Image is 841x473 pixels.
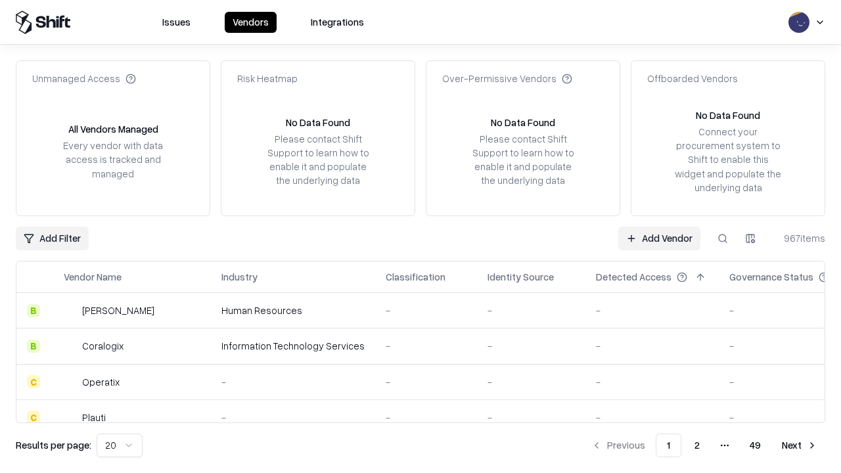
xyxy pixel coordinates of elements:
a: Add Vendor [618,227,700,250]
div: No Data Found [696,108,760,122]
div: Plauti [82,411,106,424]
button: 49 [739,434,771,457]
div: B [27,304,40,317]
div: - [386,411,466,424]
button: 1 [656,434,681,457]
div: Connect your procurement system to Shift to enable this widget and populate the underlying data [673,125,783,194]
div: [PERSON_NAME] [82,304,154,317]
div: - [596,411,708,424]
div: Identity Source [488,270,554,284]
div: - [221,375,365,389]
div: Over-Permissive Vendors [442,72,572,85]
div: Industry [221,270,258,284]
div: C [27,375,40,388]
div: Every vendor with data access is tracked and managed [58,139,168,180]
div: Human Resources [221,304,365,317]
div: Please contact Shift Support to learn how to enable it and populate the underlying data [468,132,578,188]
button: Next [774,434,825,457]
img: Deel [64,304,77,317]
div: - [596,304,708,317]
img: Coralogix [64,340,77,353]
div: Governance Status [729,270,813,284]
div: - [488,411,575,424]
button: Integrations [303,12,372,33]
div: Detected Access [596,270,671,284]
div: - [386,375,466,389]
div: Risk Heatmap [237,72,298,85]
div: Operatix [82,375,120,389]
div: No Data Found [286,116,350,129]
button: Add Filter [16,227,89,250]
div: Information Technology Services [221,339,365,353]
div: Offboarded Vendors [647,72,738,85]
div: - [488,339,575,353]
img: Operatix [64,375,77,388]
div: Coralogix [82,339,124,353]
div: - [386,304,466,317]
div: - [221,411,365,424]
div: - [488,375,575,389]
div: Classification [386,270,445,284]
button: Issues [154,12,198,33]
div: Vendor Name [64,270,122,284]
div: Please contact Shift Support to learn how to enable it and populate the underlying data [263,132,373,188]
button: 2 [684,434,710,457]
div: - [596,375,708,389]
button: Vendors [225,12,277,33]
p: Results per page: [16,438,91,452]
img: Plauti [64,411,77,424]
div: No Data Found [491,116,555,129]
div: B [27,340,40,353]
nav: pagination [583,434,825,457]
div: - [596,339,708,353]
div: 967 items [773,231,825,245]
div: All Vendors Managed [68,122,158,136]
div: C [27,411,40,424]
div: - [488,304,575,317]
div: Unmanaged Access [32,72,136,85]
div: - [386,339,466,353]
